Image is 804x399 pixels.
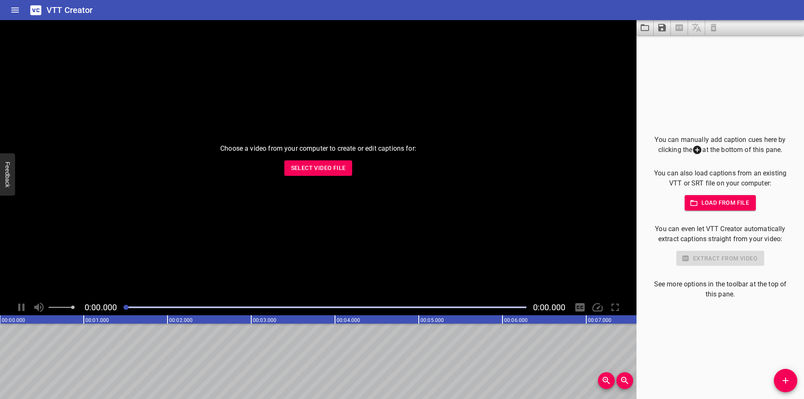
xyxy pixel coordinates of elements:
[291,163,346,173] span: Select Video File
[688,20,705,35] span: Add some captions below, then you can translate them.
[124,306,526,308] div: Play progress
[654,20,671,35] button: Save captions to file
[636,20,654,35] button: Load captions from file
[774,369,797,392] button: Add Cue
[588,317,611,323] text: 00:07.000
[85,317,109,323] text: 00:01.000
[650,135,791,155] p: You can manually add caption cues here by clicking the at the bottom of this pane.
[420,317,444,323] text: 00:05.000
[657,23,667,33] svg: Save captions to file
[685,195,756,211] button: Load from file
[671,20,688,35] span: Select a video in the pane to the left, then you can automatically extract captions.
[533,302,565,312] span: Video Duration
[169,317,193,323] text: 00:02.000
[2,317,25,323] text: 00:00.000
[691,198,750,208] span: Load from file
[598,372,615,389] button: Zoom In
[650,251,791,266] div: Select a video in the pane to the left to use this feature
[337,317,360,323] text: 00:04.000
[640,23,650,33] svg: Load captions from file
[650,279,791,299] p: See more options in the toolbar at the top of this pane.
[607,299,623,315] div: Toggle Full Screen
[46,3,93,17] h6: VTT Creator
[650,168,791,188] p: You can also load captions from an existing VTT or SRT file on your computer:
[284,160,353,176] button: Select Video File
[590,299,606,315] div: Playback Speed
[650,224,791,244] p: You can even let VTT Creator automatically extract captions straight from your video:
[504,317,528,323] text: 00:06.000
[253,317,276,323] text: 00:03.000
[220,144,416,154] p: Choose a video from your computer to create or edit captions for:
[572,299,588,315] div: Hide/Show Captions
[85,302,117,312] span: Current Time
[616,372,633,389] button: Zoom Out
